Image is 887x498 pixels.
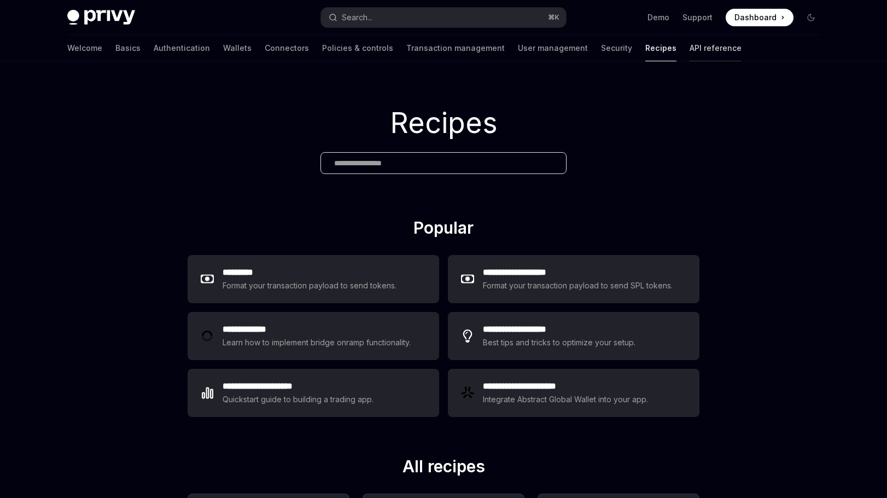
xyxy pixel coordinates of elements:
div: Format your transaction payload to send SPL tokens. [483,279,674,292]
a: API reference [690,35,742,61]
a: Welcome [67,35,102,61]
a: User management [518,35,588,61]
a: Security [601,35,632,61]
a: Dashboard [726,9,793,26]
a: Recipes [645,35,676,61]
div: Quickstart guide to building a trading app. [223,393,374,406]
div: Format your transaction payload to send tokens. [223,279,397,292]
div: Learn how to implement bridge onramp functionality. [223,336,414,349]
span: Dashboard [734,12,777,23]
button: Toggle dark mode [802,9,820,26]
a: Basics [115,35,141,61]
div: Search... [342,11,372,24]
a: Authentication [154,35,210,61]
a: **** ****Format your transaction payload to send tokens. [188,255,439,303]
a: Transaction management [406,35,505,61]
a: Support [682,12,713,23]
span: ⌘ K [548,13,559,22]
div: Best tips and tricks to optimize your setup. [483,336,637,349]
h2: All recipes [188,456,699,480]
a: Wallets [223,35,252,61]
a: **** **** ***Learn how to implement bridge onramp functionality. [188,312,439,360]
a: Demo [647,12,669,23]
button: Open search [321,8,566,27]
img: dark logo [67,10,135,25]
a: Connectors [265,35,309,61]
div: Integrate Abstract Global Wallet into your app. [483,393,649,406]
h2: Popular [188,218,699,242]
a: Policies & controls [322,35,393,61]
